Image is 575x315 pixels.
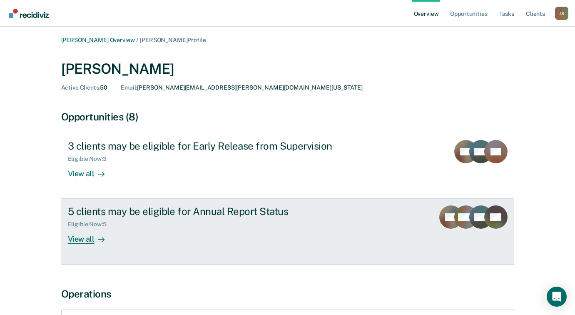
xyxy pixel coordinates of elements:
[61,84,108,91] div: 50
[61,199,514,264] a: 5 clients may be eligible for Annual Report StatusEligible Now:5View all
[68,140,360,152] div: 3 clients may be eligible for Early Release from Supervision
[68,205,360,217] div: 5 clients may be eligible for Annual Report Status
[61,60,514,77] div: [PERSON_NAME]
[140,37,206,43] span: [PERSON_NAME] Profile
[61,84,100,91] span: Active Clients :
[61,37,135,43] a: [PERSON_NAME] Overview
[68,221,113,228] div: Eligible Now : 5
[61,111,514,123] div: Opportunities (8)
[555,7,568,20] button: Profile dropdown button
[68,228,115,244] div: View all
[68,162,115,179] div: View all
[121,84,137,91] span: Email :
[9,9,49,18] img: Recidiviz
[134,37,140,43] span: /
[61,133,514,199] a: 3 clients may be eligible for Early Release from SupervisionEligible Now:3View all
[555,7,568,20] div: J S
[121,84,362,91] div: [PERSON_NAME][EMAIL_ADDRESS][PERSON_NAME][DOMAIN_NAME][US_STATE]
[68,155,113,162] div: Eligible Now : 3
[61,288,514,300] div: Operations
[547,287,567,307] div: Open Intercom Messenger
